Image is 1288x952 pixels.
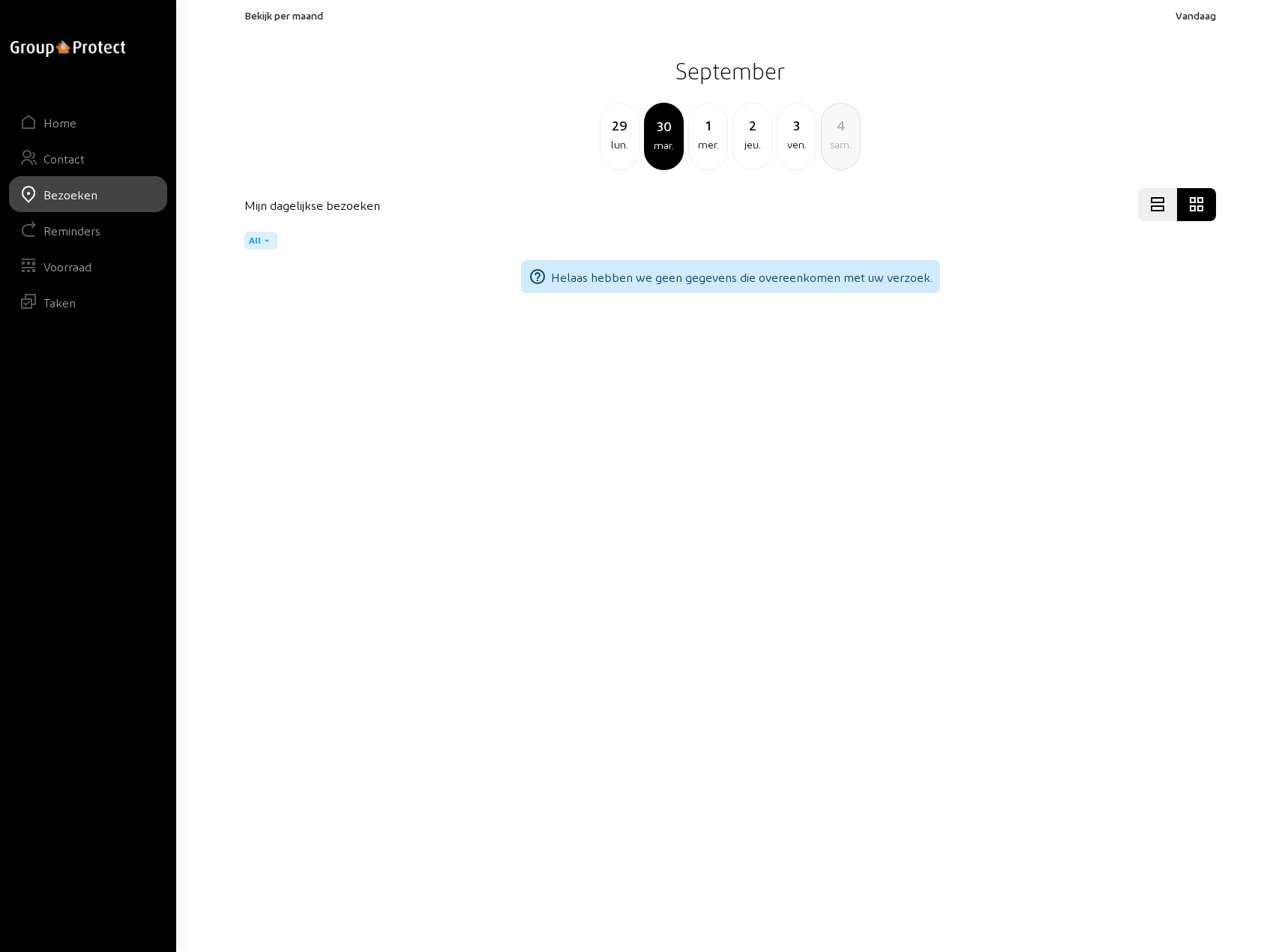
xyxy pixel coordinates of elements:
div: mar. [645,136,682,154]
div: 2 [733,115,771,136]
div: Reminders [43,223,100,238]
span: Vandaag [1176,9,1216,22]
div: Contact [43,151,85,166]
a: Contact [9,140,167,176]
div: 30 [645,115,682,136]
div: 29 [601,115,639,136]
span: Helaas hebben we geen gegevens die overeenkomen met uw verzoek. [551,270,933,284]
div: sam. [822,136,860,154]
div: Taken [43,295,76,310]
div: Voorraad [43,259,91,274]
a: Voorraad [9,248,167,284]
div: 3 [777,115,816,136]
div: 4 [822,115,860,136]
h2: September [244,52,1216,89]
mat-icon: help_outline [529,268,547,286]
img: logo-oneline.png [10,40,125,57]
span: All [249,235,261,247]
div: 1 [689,115,727,136]
a: Reminders [9,212,167,248]
h4: Mijn dagelijkse bezoeken [244,198,380,212]
a: Taken [9,284,167,320]
div: Home [43,115,76,130]
a: Bezoeken [9,176,167,212]
div: Bezoeken [43,187,97,202]
div: mer. [689,136,727,154]
div: jeu. [733,136,771,154]
div: lun. [601,136,639,154]
div: ven. [777,136,816,154]
span: Bekijk per maand [244,9,323,22]
a: Home [9,104,167,140]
